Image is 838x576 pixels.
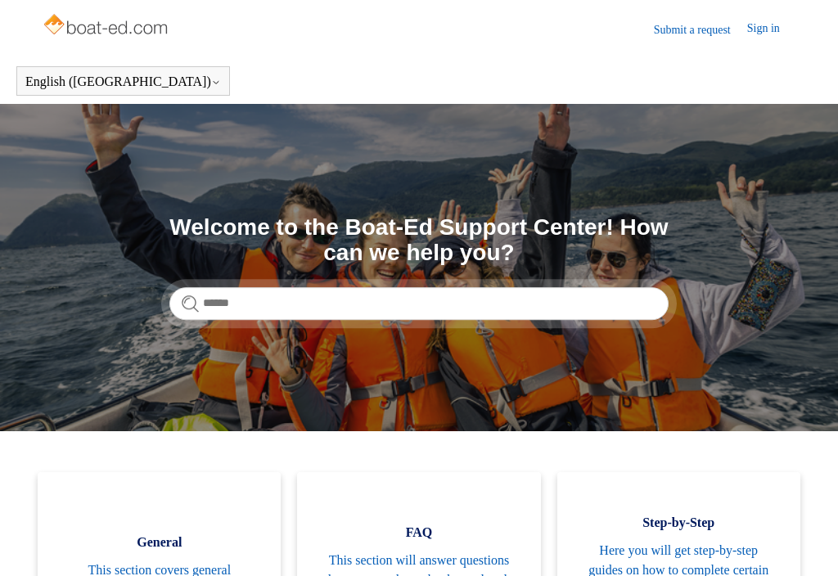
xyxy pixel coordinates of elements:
[62,533,256,552] span: General
[654,21,747,38] a: Submit a request
[42,10,172,43] img: Boat-Ed Help Center home page
[25,74,221,89] button: English ([GEOGRAPHIC_DATA])
[322,523,516,542] span: FAQ
[169,287,669,320] input: Search
[169,215,669,266] h1: Welcome to the Boat-Ed Support Center! How can we help you?
[747,20,796,39] a: Sign in
[582,513,776,533] span: Step-by-Step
